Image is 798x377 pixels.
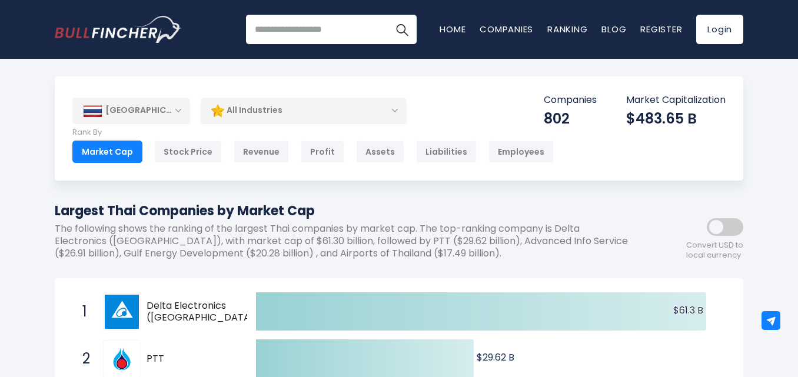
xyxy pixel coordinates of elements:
[547,23,587,35] a: Ranking
[55,16,182,43] img: Bullfincher logo
[147,353,235,365] span: PTT
[301,141,344,163] div: Profit
[105,342,139,376] img: PTT
[696,15,743,44] a: Login
[601,23,626,35] a: Blog
[55,16,181,43] a: Go to homepage
[77,302,88,322] span: 1
[686,241,743,261] span: Convert USD to local currency
[544,109,597,128] div: 802
[201,97,407,124] div: All Industries
[234,141,289,163] div: Revenue
[480,23,533,35] a: Companies
[640,23,682,35] a: Register
[544,94,597,106] p: Companies
[626,109,726,128] div: $483.65 B
[673,303,703,317] text: $61.3 B
[440,23,465,35] a: Home
[477,351,514,364] text: $29.62 B
[72,141,142,163] div: Market Cap
[626,94,726,106] p: Market Capitalization
[77,349,88,369] span: 2
[356,141,404,163] div: Assets
[55,223,637,259] p: The following shows the ranking of the largest Thai companies by market cap. The top-ranking comp...
[147,300,259,325] span: Delta Electronics ([GEOGRAPHIC_DATA])
[387,15,417,44] button: Search
[72,98,190,124] div: [GEOGRAPHIC_DATA]
[154,141,222,163] div: Stock Price
[416,141,477,163] div: Liabilities
[55,201,637,221] h1: Largest Thai Companies by Market Cap
[488,141,554,163] div: Employees
[72,128,554,138] p: Rank By
[105,295,139,329] img: Delta Electronics (Thailand)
